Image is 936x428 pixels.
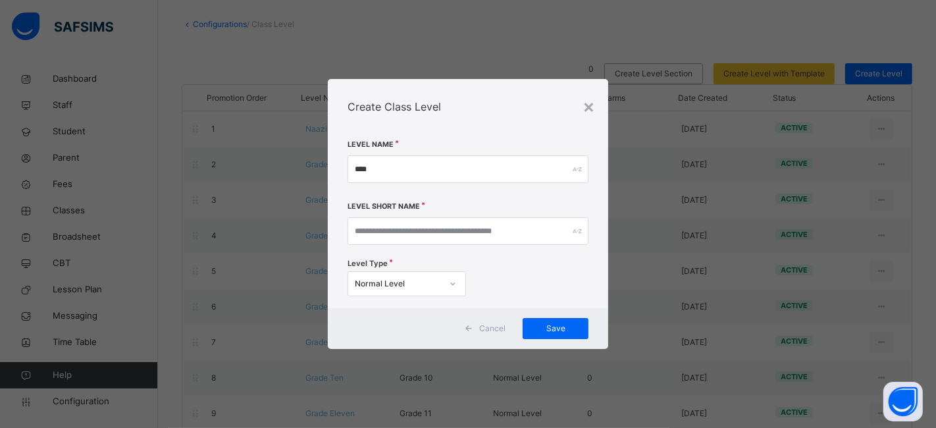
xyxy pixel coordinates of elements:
span: Save [533,323,579,334]
span: Cancel [479,323,506,334]
span: Level Type [348,258,388,269]
button: Open asap [883,382,923,421]
div: Normal Level [355,278,442,290]
span: Create Class Level [348,100,441,113]
div: × [583,92,595,120]
label: Level Short Name [348,201,420,212]
label: Level Name [348,140,394,150]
